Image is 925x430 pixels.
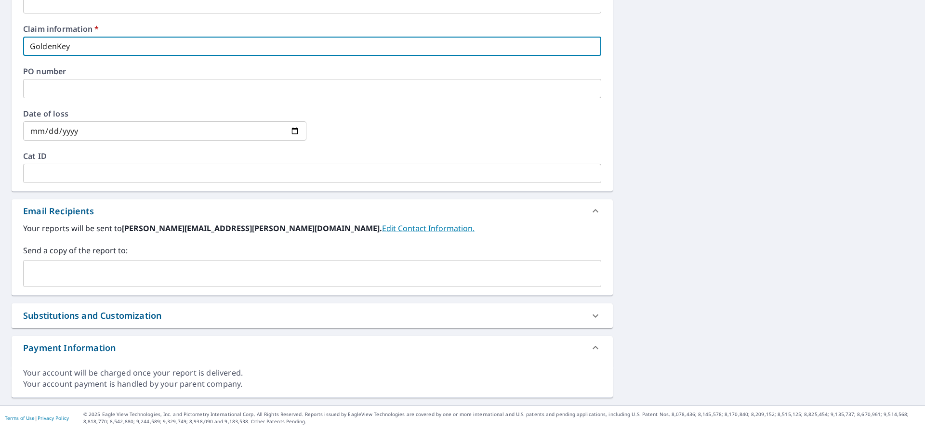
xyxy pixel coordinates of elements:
div: Payment Information [23,341,116,354]
div: Substitutions and Customization [12,303,613,328]
label: Date of loss [23,110,306,117]
a: Terms of Use [5,415,35,421]
a: EditContactInfo [382,223,475,234]
div: Your account payment is handled by your parent company. [23,378,601,390]
p: | [5,415,69,421]
div: Your account will be charged once your report is delivered. [23,367,601,378]
b: [PERSON_NAME][EMAIL_ADDRESS][PERSON_NAME][DOMAIN_NAME]. [122,223,382,234]
div: Payment Information [12,336,613,359]
div: Email Recipients [23,205,94,218]
label: Cat ID [23,152,601,160]
a: Privacy Policy [38,415,69,421]
label: PO number [23,67,601,75]
p: © 2025 Eagle View Technologies, Inc. and Pictometry International Corp. All Rights Reserved. Repo... [83,411,920,425]
div: Substitutions and Customization [23,309,161,322]
label: Your reports will be sent to [23,222,601,234]
label: Send a copy of the report to: [23,245,601,256]
label: Claim information [23,25,601,33]
div: Email Recipients [12,199,613,222]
